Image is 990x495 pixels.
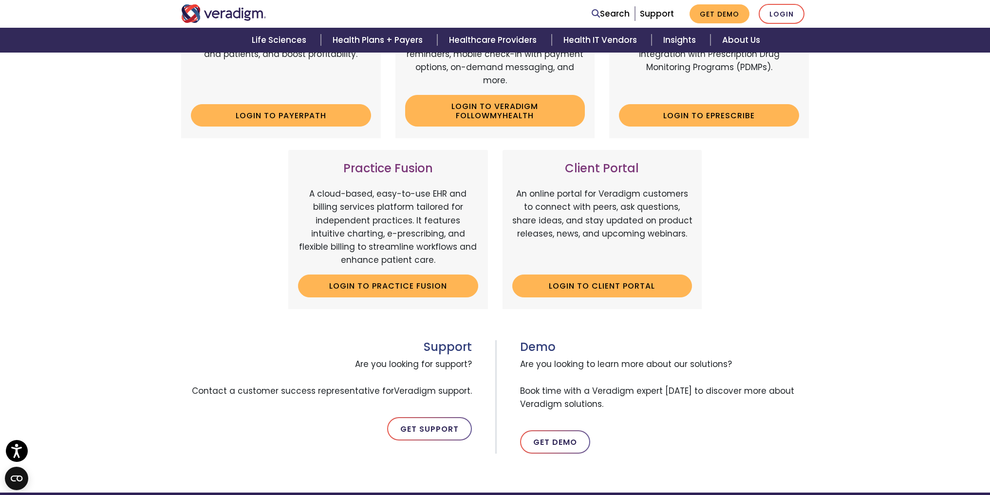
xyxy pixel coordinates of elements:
[552,28,652,53] a: Health IT Vendors
[321,28,437,53] a: Health Plans + Payers
[240,28,321,53] a: Life Sciences
[759,4,804,24] a: Login
[191,104,371,127] a: Login to Payerpath
[512,275,692,297] a: Login to Client Portal
[5,467,28,490] button: Open CMP widget
[520,354,809,415] span: Are you looking to learn more about our solutions? Book time with a Veradigm expert [DATE] to dis...
[512,187,692,267] p: An online portal for Veradigm customers to connect with peers, ask questions, share ideas, and st...
[652,28,710,53] a: Insights
[298,275,478,297] a: Login to Practice Fusion
[298,187,478,267] p: A cloud-based, easy-to-use EHR and billing services platform tailored for independent practices. ...
[592,7,630,20] a: Search
[181,4,266,23] img: Veradigm logo
[640,8,674,19] a: Support
[181,354,472,402] span: Are you looking for support? Contact a customer success representative for
[437,28,551,53] a: Healthcare Providers
[520,340,809,354] h3: Demo
[803,425,978,483] iframe: Drift Chat Widget
[298,162,478,176] h3: Practice Fusion
[387,417,472,440] a: Get Support
[405,95,585,127] a: Login to Veradigm FollowMyHealth
[710,28,772,53] a: About Us
[394,385,472,397] span: Veradigm support.
[690,4,749,23] a: Get Demo
[181,340,472,354] h3: Support
[619,104,799,127] a: Login to ePrescribe
[512,162,692,176] h3: Client Portal
[520,430,590,454] a: Get Demo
